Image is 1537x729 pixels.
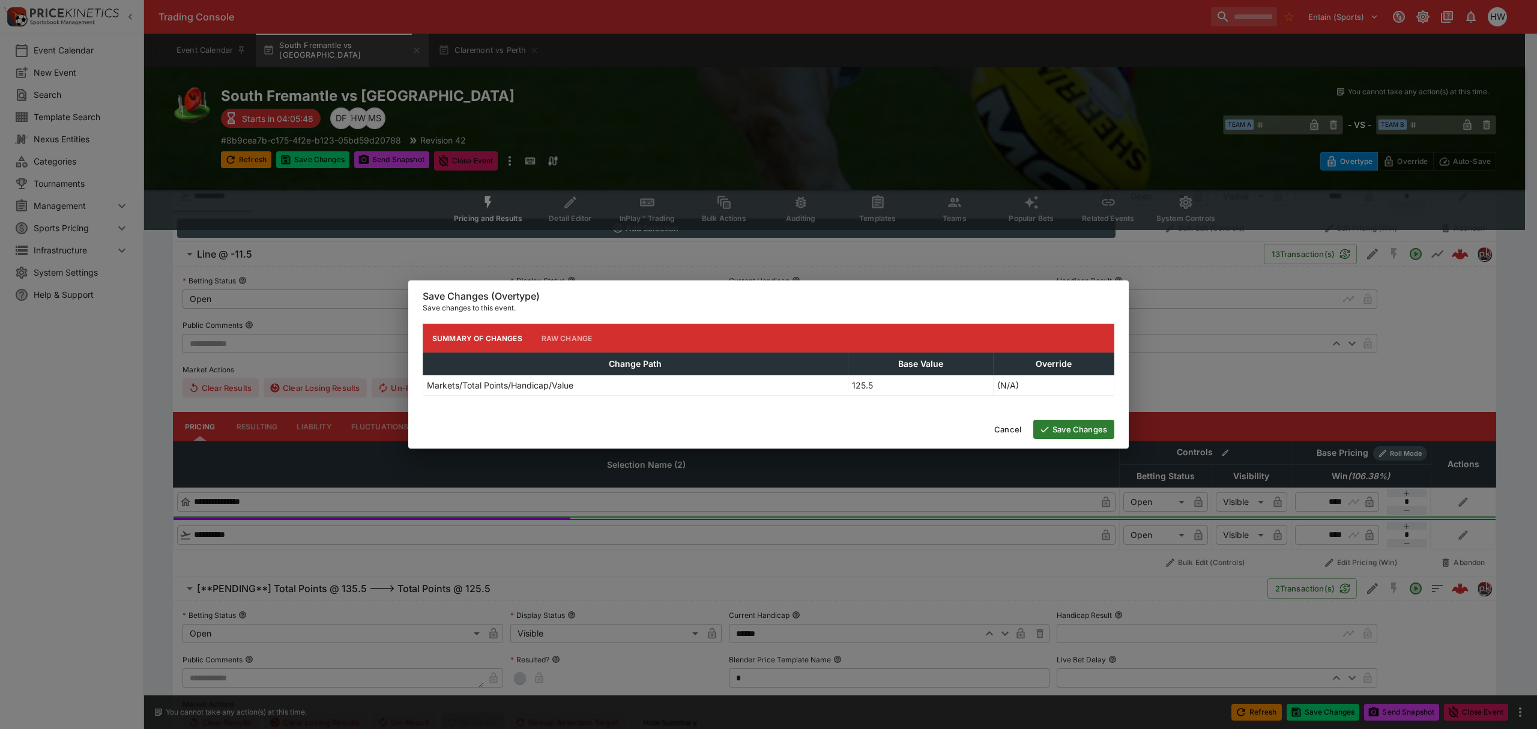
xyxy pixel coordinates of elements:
th: Base Value [848,353,993,375]
td: (N/A) [993,375,1114,396]
p: Save changes to this event. [423,302,1114,314]
th: Override [993,353,1114,375]
button: Raw Change [532,324,602,352]
button: Summary of Changes [423,324,532,352]
th: Change Path [423,353,848,375]
button: Cancel [987,420,1028,439]
td: 125.5 [848,375,993,396]
p: Markets/Total Points/Handicap/Value [427,379,573,392]
h6: Save Changes (Overtype) [423,290,1114,303]
button: Save Changes [1033,420,1114,439]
